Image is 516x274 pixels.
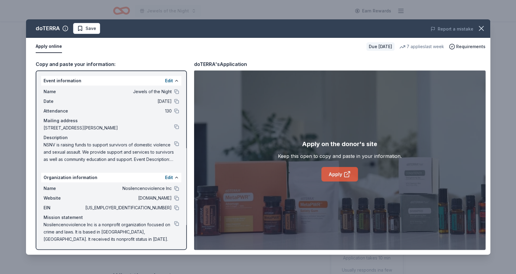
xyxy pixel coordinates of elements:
[73,23,100,34] button: Save
[84,185,172,192] span: Nosilencenoviolence Inc
[44,134,179,141] div: Description
[366,42,394,51] div: Due [DATE]
[84,204,172,211] span: [US_EMPLOYER_IDENTIFICATION_NUMBER]
[84,107,172,115] span: 130
[321,167,358,181] a: Apply
[194,60,247,68] div: doTERRA's Application
[44,221,174,243] span: Nosilencenoviolence Inc is a nonprofit organization focused on crime and laws. It is based in [GE...
[84,98,172,105] span: [DATE]
[44,214,179,221] div: Mission statement
[44,194,84,202] span: Website
[430,25,473,33] button: Report a mistake
[165,174,173,181] button: Edit
[36,40,62,53] button: Apply online
[84,194,172,202] span: [DOMAIN_NAME]
[44,141,174,163] span: NSNV is raising funds to support survivors of domestic violence and sexual assault. We provide su...
[456,43,485,50] span: Requirements
[84,88,172,95] span: Jewels of the Night
[44,124,174,132] span: [STREET_ADDRESS][PERSON_NAME]
[86,25,96,32] span: Save
[41,173,181,182] div: Organization information
[278,152,402,160] div: Keep this open to copy and paste in your information.
[44,88,84,95] span: Name
[44,98,84,105] span: Date
[44,204,84,211] span: EIN
[44,117,179,124] div: Mailing address
[44,185,84,192] span: Name
[41,76,181,86] div: Event information
[302,139,377,149] div: Apply on the donor's site
[399,43,444,50] div: 7 applies last week
[44,107,84,115] span: Attendance
[165,77,173,84] button: Edit
[449,43,485,50] button: Requirements
[36,60,187,68] div: Copy and paste your information:
[36,24,60,33] div: doTERRA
